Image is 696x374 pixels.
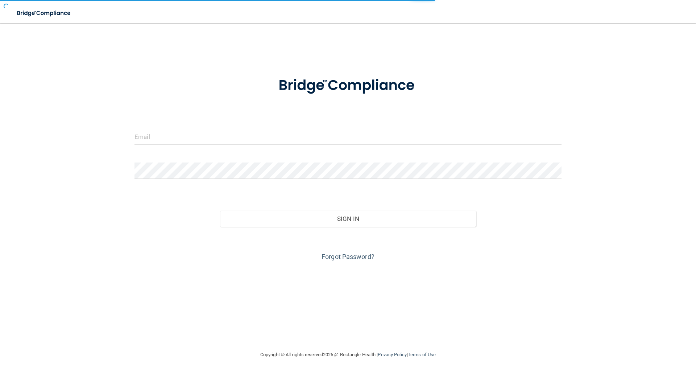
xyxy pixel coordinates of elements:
input: Email [134,128,562,145]
img: bridge_compliance_login_screen.278c3ca4.svg [11,6,78,21]
div: Copyright © All rights reserved 2025 @ Rectangle Health | | [216,343,480,366]
a: Privacy Policy [378,352,406,357]
a: Forgot Password? [322,253,374,260]
img: bridge_compliance_login_screen.278c3ca4.svg [264,67,432,104]
button: Sign In [220,211,476,227]
a: Terms of Use [408,352,436,357]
